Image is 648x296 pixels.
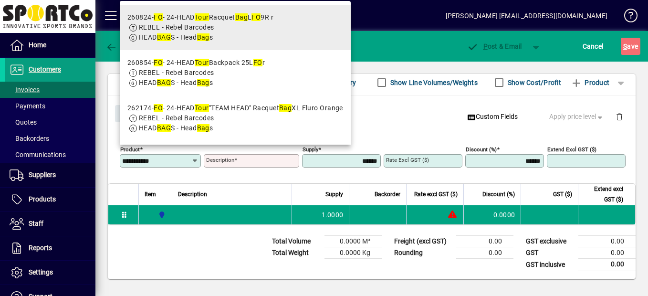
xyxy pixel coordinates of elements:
[621,38,640,55] button: Save
[608,105,631,128] button: Delete
[506,78,561,87] label: Show Cost/Profit
[5,98,95,114] a: Payments
[139,114,214,122] span: REBEL - Rebel Barcodes
[206,157,234,163] mat-label: Description
[617,2,636,33] a: Knowledge Base
[267,247,324,259] td: Total Weight
[120,95,351,141] mat-option: 262174-FO - 24-HEAD Tour "TEAM HEAD" Racquet Bag XL Fluro Orange
[5,114,95,130] a: Quotes
[463,108,522,126] button: Custom Fields
[29,65,61,73] span: Customers
[483,42,488,50] span: P
[29,268,53,276] span: Settings
[521,247,578,259] td: GST
[113,109,150,117] app-page-header-button: Close
[157,79,171,86] em: BAG
[195,13,209,21] em: Tour
[139,33,213,41] span: HEAD S - Head s
[580,38,606,55] button: Cancel
[322,210,344,220] span: 1.0000
[5,33,95,57] a: Home
[279,104,292,112] em: Bag
[10,86,40,94] span: Invoices
[414,189,458,200] span: Rate excl GST ($)
[462,38,527,55] button: Post & Email
[178,189,207,200] span: Description
[253,59,262,66] em: FO
[197,79,209,86] em: Bag
[197,124,209,132] em: Bag
[157,33,171,41] em: BAG
[386,157,429,163] mat-label: Rate excl GST ($)
[157,124,171,132] em: BAG
[389,236,456,247] td: Freight (excl GST)
[154,104,163,112] em: FO
[195,104,209,112] em: Tour
[10,151,66,159] span: Communications
[154,13,163,21] em: FO
[467,112,518,122] span: Custom Fields
[388,78,478,87] label: Show Line Volumes/Weights
[553,189,572,200] span: GST ($)
[29,220,43,227] span: Staff
[623,39,638,54] span: ave
[108,95,636,130] div: Product
[29,195,56,203] span: Products
[139,23,214,31] span: REBEL - Rebel Barcodes
[324,247,382,259] td: 0.0000 Kg
[375,189,400,200] span: Backorder
[547,146,596,153] mat-label: Extend excl GST ($)
[251,13,261,21] em: FO
[389,247,456,259] td: Rounding
[545,108,608,126] button: Apply price level
[127,12,273,22] div: 260824- - 24-HEAD Racquet L 9R r
[463,205,521,224] td: 0.0000
[5,163,95,187] a: Suppliers
[623,42,627,50] span: S
[584,184,623,205] span: Extend excl GST ($)
[467,42,522,50] span: ost & Email
[446,8,607,23] div: [PERSON_NAME] [EMAIL_ADDRESS][DOMAIN_NAME]
[583,39,604,54] span: Cancel
[521,259,578,271] td: GST inclusive
[549,112,605,122] span: Apply price level
[115,105,147,122] button: Close
[482,189,515,200] span: Discount (%)
[29,244,52,252] span: Reports
[29,171,56,179] span: Suppliers
[105,42,137,50] span: Back
[120,50,351,95] mat-option: 260854-FO - 24-HEAD Tour Backpack 25L FO r
[267,236,324,247] td: Total Volume
[195,59,209,66] em: Tour
[197,33,209,41] em: Bag
[5,147,95,163] a: Communications
[145,189,156,200] span: Item
[139,69,214,76] span: REBEL - Rebel Barcodes
[29,41,46,49] span: Home
[10,118,37,126] span: Quotes
[119,106,144,122] span: Close
[5,236,95,260] a: Reports
[10,135,49,142] span: Backorders
[10,102,45,110] span: Payments
[120,5,351,50] mat-option: 260824-FO - 24-HEAD Tour Racquet Bag L FO 9R r
[235,13,248,21] em: Bag
[127,103,343,113] div: 262174- - 24-HEAD "TEAM HEAD" Racquet XL Fluro Orange
[120,146,140,153] mat-label: Product
[466,146,497,153] mat-label: Discount (%)
[578,247,636,259] td: 0.00
[578,259,636,271] td: 0.00
[456,236,513,247] td: 0.00
[103,38,140,55] button: Back
[324,236,382,247] td: 0.0000 M³
[95,38,148,55] app-page-header-button: Back
[139,124,213,132] span: HEAD S - Head s
[5,212,95,236] a: Staff
[456,247,513,259] td: 0.00
[303,146,318,153] mat-label: Supply
[5,130,95,147] a: Backorders
[325,189,343,200] span: Supply
[139,79,213,86] span: HEAD S - Head s
[154,59,163,66] em: FO
[156,210,167,220] span: Sportco Ltd Warehouse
